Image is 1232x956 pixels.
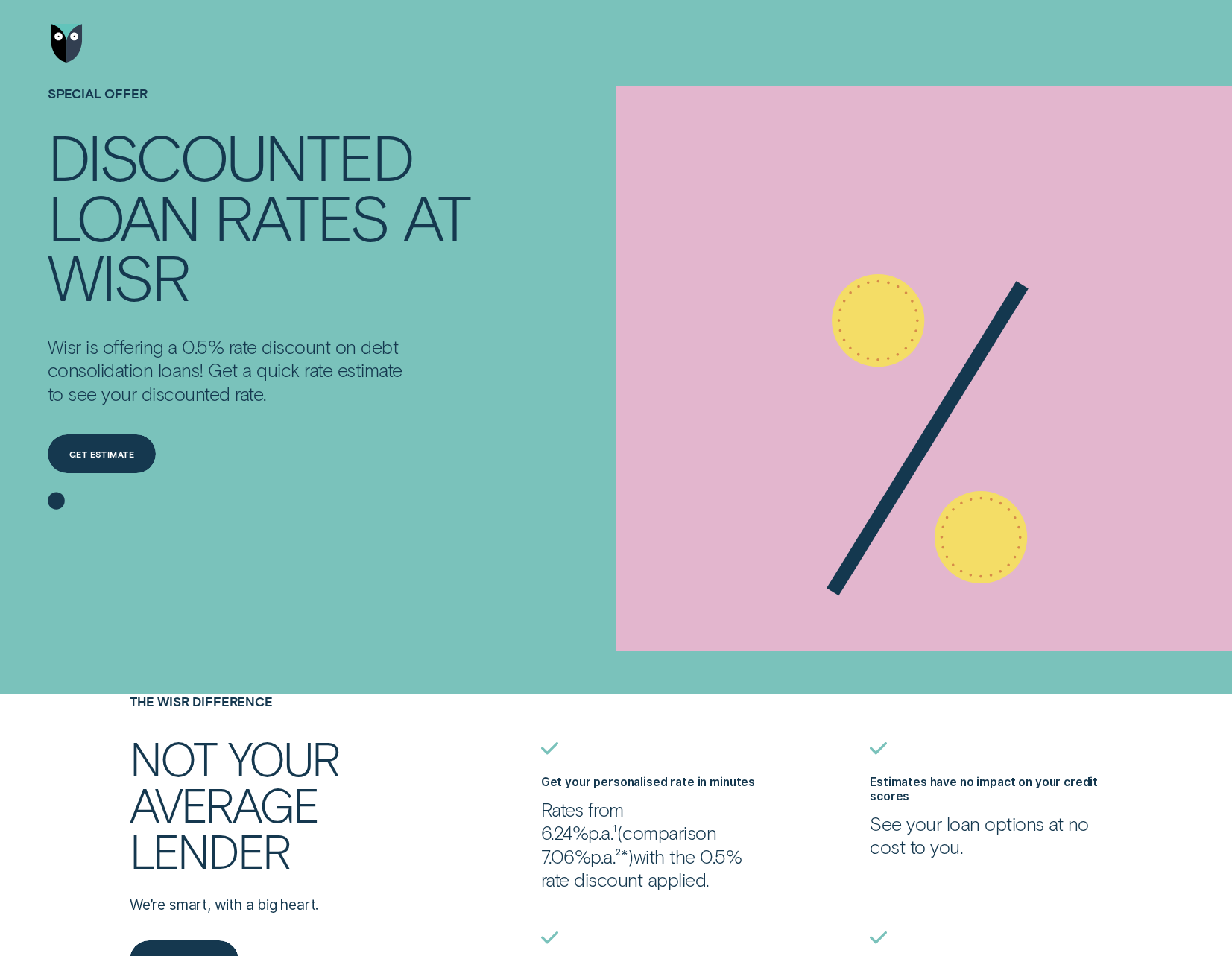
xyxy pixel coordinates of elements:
[617,821,623,843] span: (
[48,126,469,306] h4: Discounted loan rates at Wisr
[214,186,388,247] div: rates
[48,126,412,186] div: Discounted
[48,246,189,306] div: Wisr
[403,186,469,247] div: at
[48,86,469,126] h1: SPECIAL OFFER
[51,24,83,63] img: Wisr
[590,845,615,867] span: p.a.
[48,434,156,473] a: Get estimate
[130,895,444,914] p: We’re smart, with a big heart.
[588,821,613,843] span: p.a.
[870,775,1098,803] label: Estimates have no impact on your credit scores
[130,694,444,709] h4: THE WISR DIFFERENCE
[628,845,634,867] span: )
[48,186,199,247] div: loan
[541,775,755,789] label: Get your personalised rate in minutes
[870,812,1102,859] p: See your loan options at no cost to you.
[48,335,422,405] p: Wisr is offering a 0.5% rate discount on debt consolidation loans! Get a quick rate estimate to s...
[590,845,615,867] span: Per Annum
[588,821,613,843] span: Per Annum
[130,735,414,873] h2: Not your average lender
[541,798,774,892] p: Rates from 6.24% ¹ comparison 7.06% ²* with the 0.5% rate discount applied.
